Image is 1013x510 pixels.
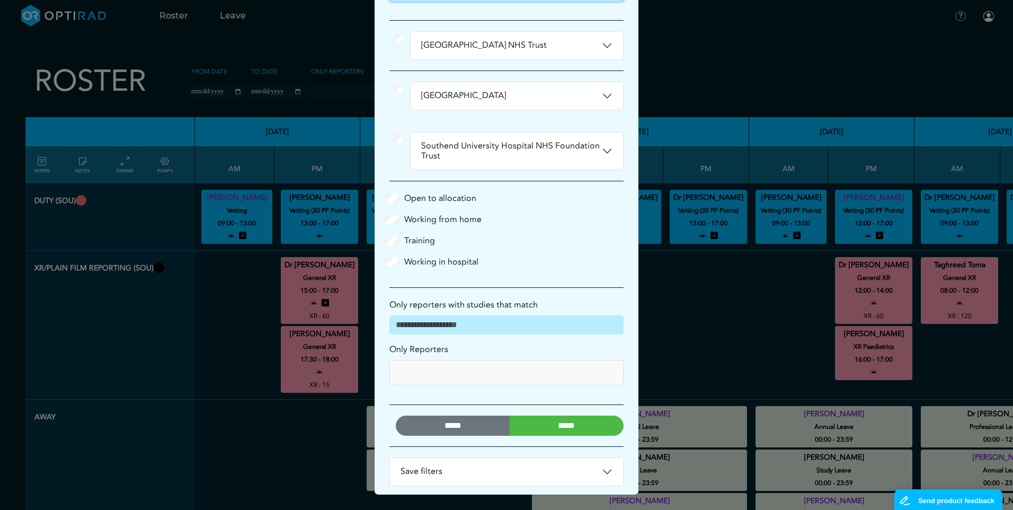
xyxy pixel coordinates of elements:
[389,298,538,311] label: Only reporters with studies that match
[394,365,469,380] input: null
[404,192,476,205] label: Open to allocation
[411,133,623,170] button: Southend University Hospital NHS Foundation Trust
[404,256,478,268] label: Working in hospital
[411,32,623,59] button: [GEOGRAPHIC_DATA] NHS Trust
[389,343,448,356] label: Only Reporters
[390,458,623,486] button: Save filters
[404,213,482,226] label: Working from home
[404,234,435,247] label: Training
[411,82,623,110] button: [GEOGRAPHIC_DATA]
